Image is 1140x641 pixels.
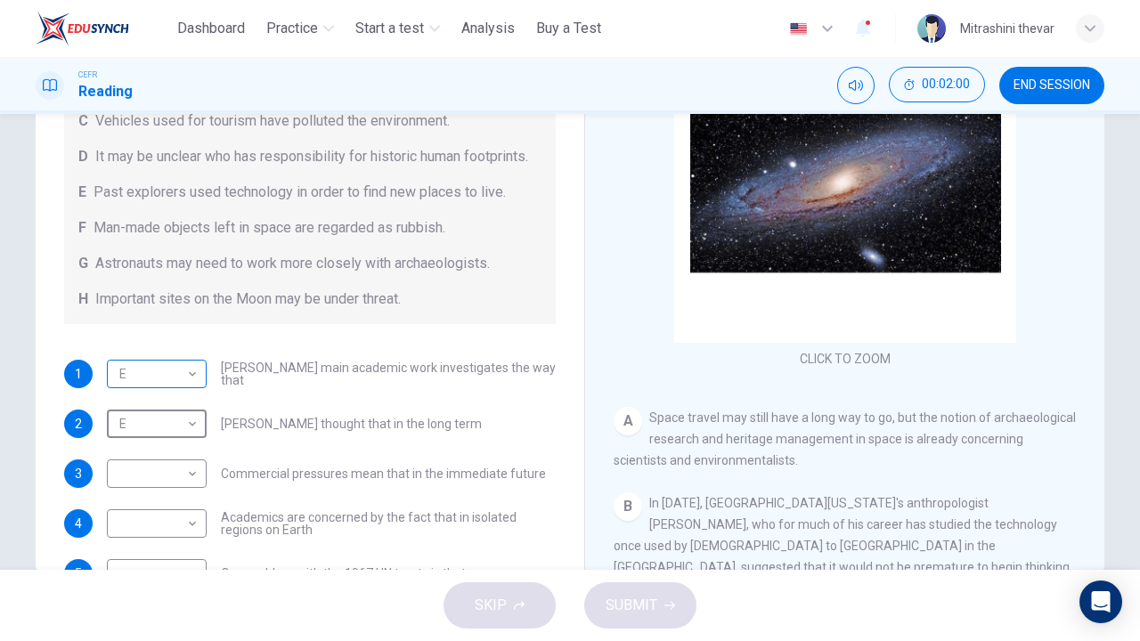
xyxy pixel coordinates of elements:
span: CEFR [78,69,97,81]
div: B [614,492,642,521]
span: Analysis [461,18,515,39]
span: 1 [75,368,82,380]
button: Analysis [454,12,522,45]
span: END SESSION [1014,78,1090,93]
span: Start a test [355,18,424,39]
div: E [107,349,200,400]
span: 3 [75,467,82,480]
span: Academics are concerned by the fact that in isolated regions on Earth [221,511,556,536]
div: Mute [837,67,875,104]
div: E [107,399,200,450]
div: Mitrashini thevar [960,18,1054,39]
button: Dashboard [170,12,252,45]
span: Vehicles used for tourism have polluted the environment. [95,110,450,132]
h1: Reading [78,81,133,102]
a: ELTC logo [36,11,170,46]
span: Past explorers used technology in order to find new places to live. [94,182,506,203]
button: Start a test [348,12,447,45]
span: [PERSON_NAME] main academic work investigates the way that [221,361,556,386]
span: G [78,253,88,274]
span: It may be unclear who has responsibility for historic human footprints. [95,146,528,167]
div: A [614,407,642,435]
img: ELTC logo [36,11,129,46]
span: Astronauts may need to work more closely with archaeologists. [95,253,490,274]
span: Important sites on the Moon may be under threat. [95,288,401,310]
span: D [78,146,88,167]
button: END SESSION [999,67,1104,104]
span: 00:02:00 [922,77,970,92]
span: F [78,217,86,239]
span: Dashboard [177,18,245,39]
span: E [78,182,86,203]
button: 00:02:00 [889,67,985,102]
span: Buy a Test [536,18,601,39]
span: H [78,288,88,310]
span: One problem with the 1967 UN treaty is that [221,567,466,580]
span: Commercial pressures mean that in the immediate future [221,467,546,480]
span: Practice [266,18,318,39]
div: Open Intercom Messenger [1079,580,1122,623]
span: [PERSON_NAME] thought that in the long term [221,418,482,430]
span: Man-made objects left in space are regarded as rubbish. [94,217,445,239]
span: 4 [75,517,82,530]
span: 5 [75,567,82,580]
div: Hide [889,67,985,104]
img: Profile picture [917,14,946,43]
span: C [78,110,88,132]
img: en [787,22,810,36]
button: Practice [259,12,341,45]
span: Space travel may still have a long way to go, but the notion of archaeological research and herit... [614,410,1076,467]
span: 2 [75,418,82,430]
button: Buy a Test [529,12,608,45]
